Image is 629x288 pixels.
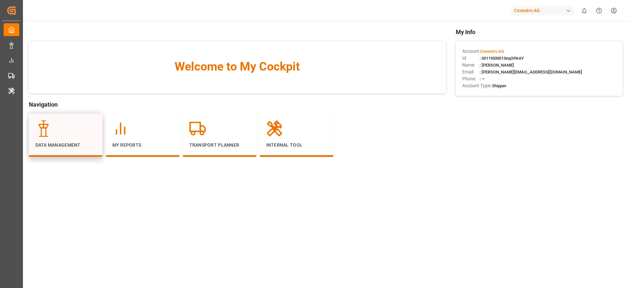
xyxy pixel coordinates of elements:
[577,3,592,18] button: show 0 new notifications
[42,58,433,75] span: Welcome to My Cockpit
[511,6,574,15] div: Covestro AG
[480,63,514,68] span: : [PERSON_NAME]
[490,83,506,88] span: : Shipper
[189,142,250,149] p: Transport Planner
[480,76,485,81] span: : —
[35,142,96,149] p: Data Management
[480,70,582,74] span: : [PERSON_NAME][EMAIL_ADDRESS][DOMAIN_NAME]
[592,3,606,18] button: Help Center
[462,55,480,62] span: Id
[481,49,504,54] span: Covestro AG
[480,49,504,54] span: :
[462,69,480,75] span: Email
[511,4,577,17] button: Covestro AG
[462,48,480,55] span: Account
[462,75,480,82] span: Phone
[462,82,490,89] span: Account Type
[29,100,446,109] span: Navigation
[480,56,524,61] span: : 0011t000013eqOPAAY
[462,62,480,69] span: Name
[112,142,173,149] p: My Reports
[456,28,622,36] span: My Info
[266,142,327,149] p: Internal Tool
